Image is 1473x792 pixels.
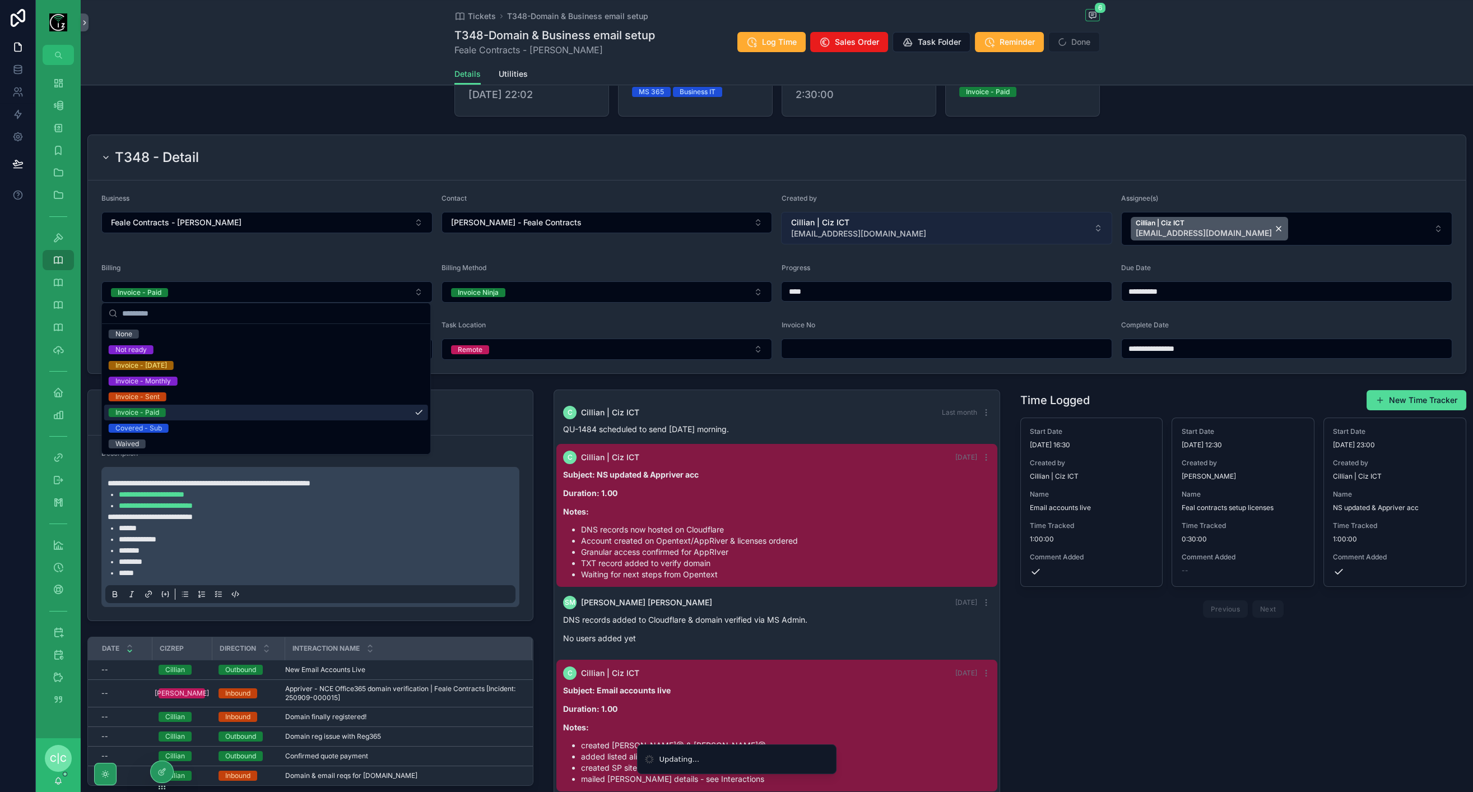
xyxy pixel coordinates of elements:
span: Comment Added [1030,553,1154,562]
span: Start Date [1181,427,1305,436]
div: Inbound [225,688,250,698]
span: Details [454,68,481,80]
button: 6 [1085,9,1100,23]
span: SM [565,598,575,607]
h2: T348 - Detail [115,149,199,166]
span: Cillian | Ciz ICT [581,407,639,418]
a: -- [101,689,145,698]
li: DNS records now hosted on Cloudflare [581,524,990,535]
span: Start Date [1333,427,1457,436]
span: [EMAIL_ADDRESS][DOMAIN_NAME] [791,228,926,239]
span: [PERSON_NAME] [1181,472,1235,481]
div: Invoice - [DATE] [115,361,167,370]
span: C|C [50,752,67,765]
span: Cillian | Ciz ICT [581,452,639,463]
strong: Duration: 1.00 [563,488,617,498]
div: scrollable content [36,65,81,724]
span: 6 [1094,2,1106,13]
a: Tickets [454,11,496,22]
a: Details [454,64,481,85]
button: Sales Order [810,32,888,52]
button: New Time Tracker [1367,390,1466,410]
span: Reminder [1000,36,1035,48]
div: Business IT [680,87,715,97]
li: Waiting for next steps from Opentext [581,569,990,580]
span: Task Folder [918,36,961,48]
span: [DATE] [955,598,977,606]
strong: Notes: [563,722,589,732]
span: Assignee(s) [1121,194,1158,202]
button: Reminder [975,32,1044,52]
a: Inbound [219,771,278,781]
a: Outbound [219,665,278,675]
span: Created by [1333,458,1457,467]
span: [DATE] 22:02 [468,87,595,103]
span: Time Tracked [1181,521,1305,530]
span: Domain & email reqs for [DOMAIN_NAME] [285,771,417,780]
div: Inbound [225,712,250,722]
p: -- [101,752,108,761]
a: Domain finally registered! [285,712,518,721]
span: [PERSON_NAME] [PERSON_NAME] [581,597,712,608]
span: Start Date [1030,427,1154,436]
button: Select Button [442,339,773,360]
a: Start Date[DATE] 23:00Created byCillian | Ciz ICTNameNS updated & Appriver accTime Tracked1:00:00... [1323,418,1466,587]
strong: Notes: [563,507,589,516]
div: Cillian [165,665,185,675]
p: -- [101,689,108,698]
span: Direction [220,644,256,653]
span: Billing [101,263,120,272]
button: Select Button [442,212,773,233]
span: Invoice No [781,321,815,329]
a: Inbound [219,712,278,722]
span: Log Time [762,36,797,48]
span: [PERSON_NAME] - Feale Contracts [451,217,582,228]
a: Utilities [499,64,528,86]
a: Cillian [159,731,205,742]
a: Cillian [159,665,205,675]
a: -- [101,712,145,721]
div: Invoice - Sent [115,392,160,401]
div: Cillian [165,771,185,781]
span: Feale Contracts - [PERSON_NAME] [111,217,241,228]
span: Business [101,194,129,202]
a: -- [101,732,145,741]
a: Inbound [219,688,278,698]
span: Created by [781,194,816,202]
span: [DATE] 16:30 [1030,441,1154,450]
div: Invoice - Paid [115,408,159,417]
span: [DATE] [955,453,977,461]
a: -- [101,665,145,674]
a: Outbound [219,751,278,761]
div: MS 365 [639,87,664,97]
p: -- [101,712,108,721]
a: Confirmed quote payment [285,752,518,761]
div: Inbound [225,771,250,781]
span: Complete Date [1121,321,1169,329]
span: Time Tracked [1333,521,1457,530]
span: Due Date [1121,263,1151,272]
span: Interaction Name [292,644,360,653]
a: Cillian [159,771,205,781]
a: -- [101,771,145,780]
span: Name [1333,490,1457,499]
div: Outbound [225,731,256,742]
span: -- [1181,566,1188,575]
a: -- [101,752,145,761]
span: [DATE] 23:00 [1333,441,1457,450]
a: [PERSON_NAME] [159,688,205,698]
div: None [115,330,132,339]
p: No users added yet [563,632,990,644]
div: Not ready [115,345,147,354]
span: T348-Domain & Business email setup [507,11,648,22]
p: -- [101,732,108,741]
span: [DATE] 12:30 [1181,441,1305,450]
span: Utilities [499,68,528,80]
span: NS updated & Appriver acc [1333,503,1457,512]
span: 1:00:00 [1333,535,1457,544]
div: [PERSON_NAME] [155,688,209,698]
span: [EMAIL_ADDRESS][DOMAIN_NAME] [1136,228,1272,239]
button: Select Button [442,281,773,303]
a: Domain reg issue with Reg365 [285,732,518,741]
